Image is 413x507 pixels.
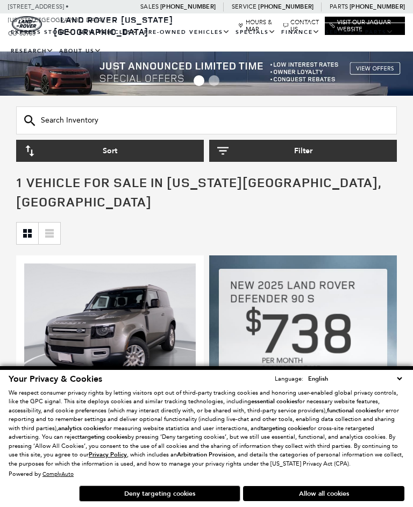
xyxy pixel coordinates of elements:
[9,471,74,477] div: Powered by
[194,75,204,86] span: Go to slide 1
[327,406,376,415] strong: functional cookies
[54,14,173,38] a: Land Rover [US_STATE][GEOGRAPHIC_DATA]
[251,397,297,405] strong: essential cookies
[350,3,405,11] a: [PHONE_NUMBER]
[89,451,127,458] a: Privacy Policy
[9,373,102,385] span: Your Privacy & Cookies
[177,451,234,459] strong: Arbitration Provision
[275,376,303,382] div: Language:
[323,23,396,42] a: Service & Parts
[42,470,74,477] a: ComplyAuto
[209,140,397,162] button: Filter
[79,485,240,502] button: Deny targeting cookies
[330,19,400,33] a: Visit Our Jaguar Website
[8,3,105,37] a: [STREET_ADDRESS] • [US_STATE][GEOGRAPHIC_DATA], CO 80905
[16,174,381,210] span: 1 Vehicle for Sale in [US_STATE][GEOGRAPHIC_DATA], [GEOGRAPHIC_DATA]
[238,19,277,33] a: Hours & Map
[305,374,404,384] select: Language Select
[76,23,141,42] a: New Vehicles
[16,106,397,134] input: Search Inventory
[141,23,233,42] a: Pre-Owned Vehicles
[233,23,279,42] a: Specials
[89,451,127,459] u: Privacy Policy
[279,23,323,42] a: Finance
[9,389,404,469] p: We respect consumer privacy rights by letting visitors opt out of third-party tracking cookies an...
[209,75,219,86] span: Go to slide 2
[8,23,76,42] a: EXPRESS STORE
[8,23,405,61] nav: Main Navigation
[16,140,204,162] button: Sort
[8,42,56,61] a: Research
[24,263,196,392] img: 2025 Land Rover Defender 90 S
[12,16,42,32] img: Land Rover
[258,3,314,11] a: [PHONE_NUMBER]
[160,3,216,11] a: [PHONE_NUMBER]
[261,424,309,432] strong: targeting cookies
[283,19,320,33] a: Contact Us
[58,424,104,432] strong: analytics cookies
[56,42,104,61] a: About Us
[243,486,404,501] button: Allow all cookies
[12,16,42,32] a: land-rover
[80,433,127,441] strong: targeting cookies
